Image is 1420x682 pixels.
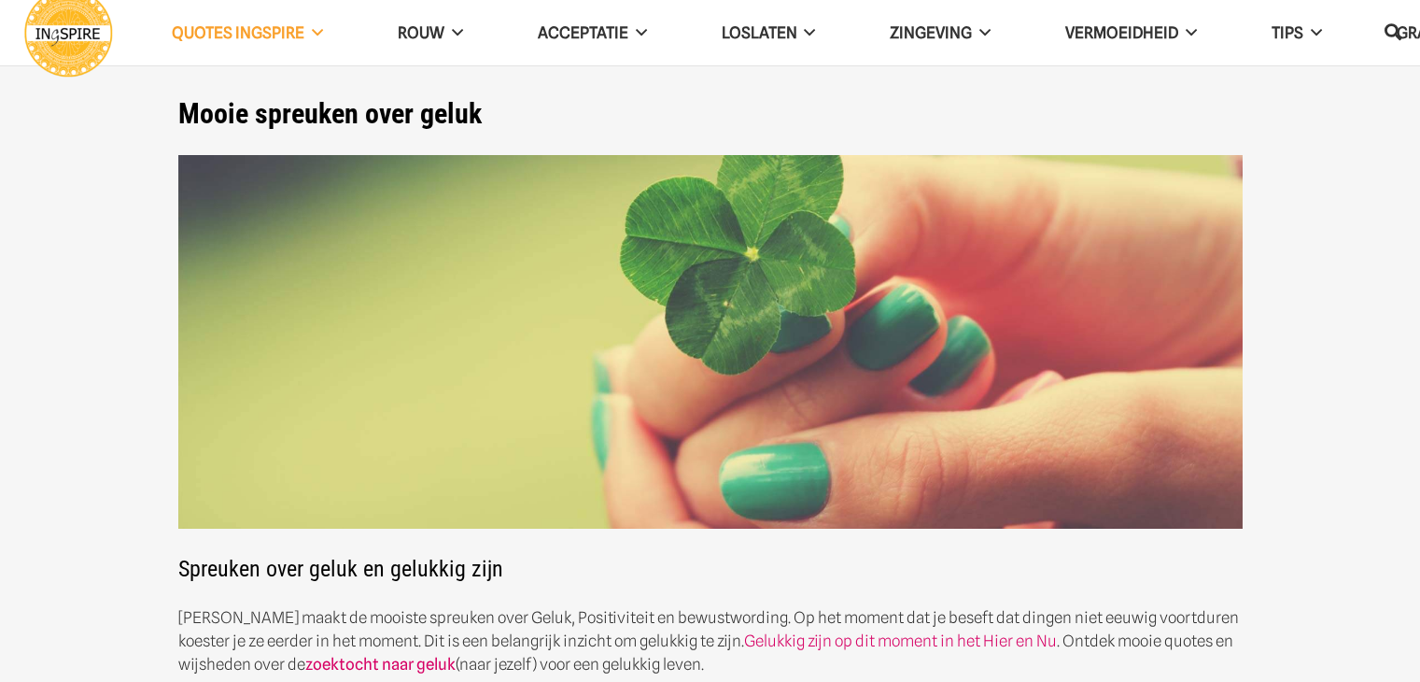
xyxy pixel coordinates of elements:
[1234,9,1359,57] a: TIPS
[178,97,1243,131] h1: Mooie spreuken over geluk
[722,23,797,42] span: Loslaten
[398,23,444,42] span: ROUW
[852,9,1028,57] a: Zingeving
[1374,10,1412,55] a: Zoeken
[360,9,500,57] a: ROUW
[178,155,1243,530] img: Spreuken over geluk, geluk wensen en gelukkig zijn van ingspire.nl
[172,23,304,42] span: QUOTES INGSPIRE
[1065,23,1178,42] span: VERMOEIDHEID
[500,9,684,57] a: Acceptatie
[178,155,1243,583] h2: Spreuken over geluk en gelukkig zijn
[684,9,853,57] a: Loslaten
[134,9,360,57] a: QUOTES INGSPIRE
[890,23,972,42] span: Zingeving
[744,632,755,650] a: G
[1272,23,1303,42] span: TIPS
[178,606,1243,676] p: [PERSON_NAME] maakt de mooiste spreuken over Geluk, Positiviteit en bewustwording. Op het moment ...
[755,632,1057,650] a: elukkig zijn op dit moment in het Hier en Nu
[1028,9,1234,57] a: VERMOEIDHEID
[305,655,456,674] a: zoektocht naar geluk
[538,23,628,42] span: Acceptatie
